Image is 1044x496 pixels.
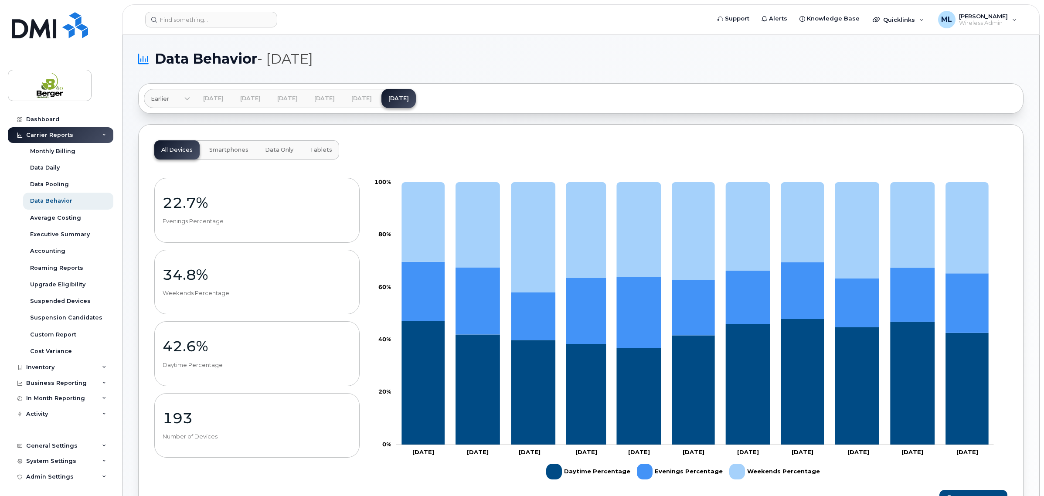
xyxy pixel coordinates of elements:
[378,283,391,290] tspan: 60%
[546,460,630,483] g: Daytime Percentage
[401,319,988,445] g: Daytime Percentage
[901,448,923,455] tspan: [DATE]
[467,448,489,455] tspan: [DATE]
[163,410,351,426] p: 193
[737,448,759,455] tspan: [DATE]
[163,361,351,369] p: Daytime Percentage
[163,217,351,225] p: Evenings Percentage
[163,338,351,354] p: 42.6%
[683,448,704,455] tspan: [DATE]
[155,51,313,68] span: Data Behavior
[163,267,351,282] p: 34.8%
[575,448,597,455] tspan: [DATE]
[163,289,351,297] p: Weekends Percentage
[637,460,723,483] g: Evenings Percentage
[412,448,434,455] tspan: [DATE]
[233,89,268,108] a: [DATE]
[196,89,231,108] a: [DATE]
[163,433,351,441] p: Number of Devices
[307,89,342,108] a: [DATE]
[163,195,351,211] p: 22.7%
[257,51,313,67] span: - [DATE]
[374,178,994,483] g: Chart
[209,146,248,153] span: Smartphones
[381,89,416,108] a: [DATE]
[378,231,391,238] tspan: 80%
[792,448,813,455] tspan: [DATE]
[378,388,391,395] tspan: 20%
[151,95,169,103] span: Earlier
[401,182,988,292] g: Weekends Percentage
[546,460,820,483] g: Legend
[729,460,820,483] g: Weekends Percentage
[401,262,988,348] g: Evenings Percentage
[270,89,305,108] a: [DATE]
[374,178,391,185] tspan: 100%
[957,448,979,455] tspan: [DATE]
[628,448,650,455] tspan: [DATE]
[382,441,391,448] tspan: 0%
[344,89,379,108] a: [DATE]
[378,336,391,343] tspan: 40%
[144,89,190,108] a: Earlier
[310,146,332,153] span: Tablets
[847,448,869,455] tspan: [DATE]
[519,448,541,455] tspan: [DATE]
[265,146,293,153] span: Data Only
